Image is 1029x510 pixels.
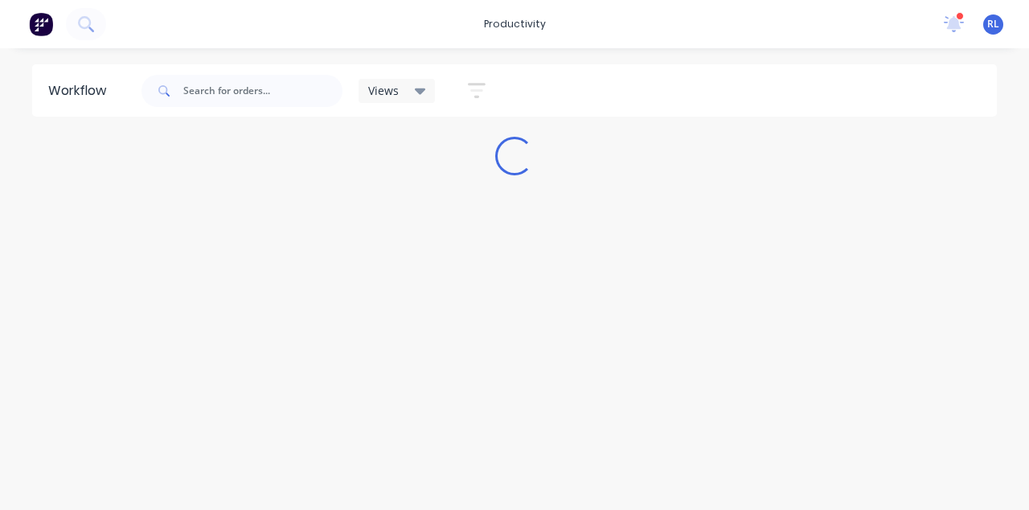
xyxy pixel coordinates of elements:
div: Workflow [48,81,114,101]
div: productivity [476,12,554,36]
input: Search for orders... [183,75,342,107]
span: RL [987,17,999,31]
span: Views [368,82,399,99]
img: Factory [29,12,53,36]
